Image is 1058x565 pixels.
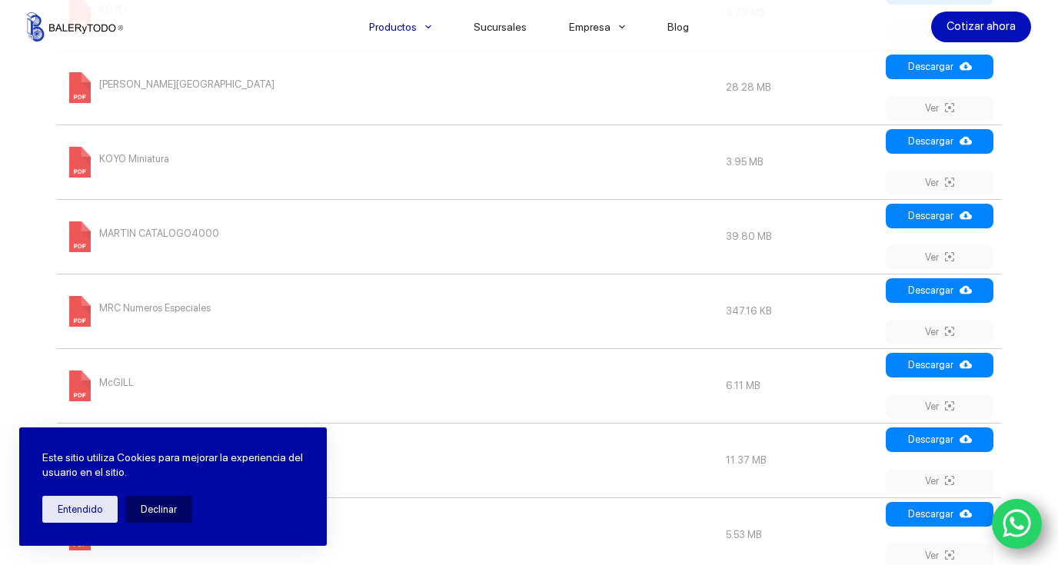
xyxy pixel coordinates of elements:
[65,380,134,391] a: McGILL
[718,50,882,125] td: 28.28 MB
[718,199,882,274] td: 39.80 MB
[99,221,219,246] span: MARTIN CATALOGO4000
[99,296,211,321] span: MRC Numeros Especiales
[99,371,134,395] span: McGILL
[886,96,993,121] a: Ver
[886,469,993,494] a: Ver
[886,353,993,377] a: Descargar
[99,72,274,97] span: [PERSON_NAME][GEOGRAPHIC_DATA]
[65,305,211,317] a: MRC Numeros Especiales
[886,502,993,527] a: Descargar
[718,423,882,497] td: 11.37 MB
[886,427,993,452] a: Descargar
[886,245,993,270] a: Ver
[886,171,993,195] a: Ver
[886,320,993,344] a: Ver
[65,156,169,168] a: KOYO Miniatura
[718,125,882,199] td: 3.95 MB
[886,204,993,228] a: Descargar
[886,129,993,154] a: Descargar
[65,81,274,93] a: [PERSON_NAME][GEOGRAPHIC_DATA]
[42,496,118,523] button: Entendido
[65,231,219,242] a: MARTIN CATALOGO4000
[931,12,1031,42] a: Cotizar ahora
[992,499,1043,550] a: WhatsApp
[27,12,123,42] img: Balerytodo
[886,394,993,419] a: Ver
[42,450,304,480] p: Este sitio utiliza Cookies para mejorar la experiencia del usuario en el sitio.
[886,55,993,79] a: Descargar
[886,278,993,303] a: Descargar
[718,348,882,423] td: 6.11 MB
[125,496,192,523] button: Declinar
[99,147,169,171] span: KOYO Miniatura
[718,274,882,348] td: 347.16 KB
